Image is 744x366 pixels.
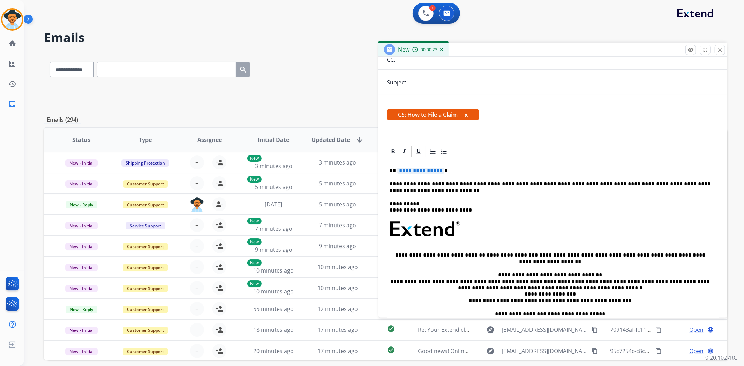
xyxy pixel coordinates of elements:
[247,259,262,266] p: New
[247,155,262,162] p: New
[190,323,204,337] button: +
[123,180,168,188] span: Customer Support
[8,80,16,88] mat-icon: history
[687,47,694,53] mat-icon: remove_red_eye
[502,347,587,355] span: [EMAIL_ADDRESS][DOMAIN_NAME]
[215,347,224,355] mat-icon: person_add
[190,218,204,232] button: +
[355,136,364,144] mat-icon: arrow_downward
[319,180,356,187] span: 5 minutes ago
[195,158,198,167] span: +
[253,288,294,295] span: 10 minutes ago
[66,201,97,208] span: New - Reply
[418,326,522,334] span: Re: Your Extend claim is being reviewed
[317,305,358,313] span: 12 minutes ago
[429,5,436,11] div: 1
[439,146,449,157] div: Bullet List
[123,243,168,250] span: Customer Support
[253,347,294,355] span: 20 minutes ago
[8,39,16,48] mat-icon: home
[702,47,708,53] mat-icon: fullscreen
[44,115,81,124] p: Emails (294)
[65,327,98,334] span: New - Initial
[418,347,589,355] span: Good news! Online registration extended to 12:00 PM (CT) [DATE]
[705,353,737,362] p: 0.20.1027RC
[253,267,294,274] span: 10 minutes ago
[610,347,713,355] span: 95c7254c-c8cb-45ef-ae39-faf8bb92bc8e
[387,346,395,354] mat-icon: check_circle
[195,347,198,355] span: +
[592,327,598,333] mat-icon: content_copy
[65,264,98,271] span: New - Initial
[388,146,398,157] div: Bold
[319,221,356,229] span: 7 minutes ago
[190,281,204,295] button: +
[72,136,90,144] span: Status
[258,136,289,144] span: Initial Date
[319,200,356,208] span: 5 minutes ago
[8,100,16,108] mat-icon: inbox
[717,47,723,53] mat-icon: close
[265,200,282,208] span: [DATE]
[247,280,262,287] p: New
[255,225,292,232] span: 7 minutes ago
[253,305,294,313] span: 55 minutes ago
[190,155,204,169] button: +
[190,239,204,253] button: +
[689,347,704,355] span: Open
[65,285,98,292] span: New - Initial
[8,60,16,68] mat-icon: list_alt
[387,325,395,333] mat-icon: check_circle
[126,222,165,229] span: Service Support
[387,55,395,64] p: CC:
[195,221,198,229] span: +
[319,159,356,166] span: 3 minutes ago
[215,179,224,188] mat-icon: person_add
[387,78,408,86] p: Subject:
[413,146,424,157] div: Underline
[123,285,168,292] span: Customer Support
[707,327,714,333] mat-icon: language
[195,305,198,313] span: +
[253,326,294,334] span: 18 minutes ago
[398,46,409,53] span: New
[65,222,98,229] span: New - Initial
[255,183,292,191] span: 5 minutes ago
[121,159,169,167] span: Shipping Protection
[197,136,222,144] span: Assignee
[215,263,224,271] mat-icon: person_add
[428,146,438,157] div: Ordered List
[65,348,98,355] span: New - Initial
[123,306,168,313] span: Customer Support
[311,136,350,144] span: Updated Date
[215,200,224,208] mat-icon: person_remove
[655,327,662,333] mat-icon: content_copy
[65,159,98,167] span: New - Initial
[707,348,714,354] mat-icon: language
[317,263,358,271] span: 10 minutes ago
[2,10,22,29] img: avatar
[44,31,727,45] h2: Emails
[387,109,479,120] span: CS: How to File a Claim
[247,238,262,245] p: New
[195,242,198,250] span: +
[465,110,468,119] button: x
[190,197,204,212] img: agent-avatar
[215,284,224,292] mat-icon: person_add
[190,302,204,316] button: +
[215,158,224,167] mat-icon: person_add
[486,347,495,355] mat-icon: explore
[317,326,358,334] span: 17 minutes ago
[139,136,152,144] span: Type
[421,47,437,53] span: 00:00:23
[190,260,204,274] button: +
[486,326,495,334] mat-icon: explore
[689,326,704,334] span: Open
[317,347,358,355] span: 17 minutes ago
[592,348,598,354] mat-icon: content_copy
[195,263,198,271] span: +
[215,326,224,334] mat-icon: person_add
[66,306,97,313] span: New - Reply
[215,242,224,250] mat-icon: person_add
[655,348,662,354] mat-icon: content_copy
